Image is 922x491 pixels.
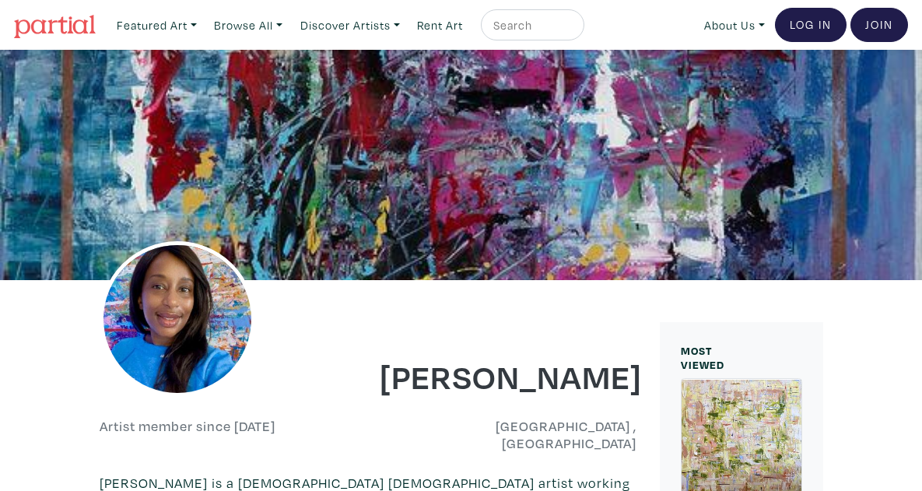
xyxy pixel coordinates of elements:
h1: [PERSON_NAME] [380,355,636,397]
input: Search [492,16,570,35]
a: Join [850,8,908,42]
a: Browse All [207,9,289,41]
h6: Artist member since [DATE] [100,418,275,435]
a: Discover Artists [293,9,407,41]
img: phpThumb.php [100,241,255,397]
h6: [GEOGRAPHIC_DATA] , [GEOGRAPHIC_DATA] [380,418,636,451]
small: MOST VIEWED [681,343,724,372]
a: Rent Art [410,9,470,41]
a: Featured Art [110,9,204,41]
a: About Us [697,9,772,41]
a: Log In [775,8,847,42]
